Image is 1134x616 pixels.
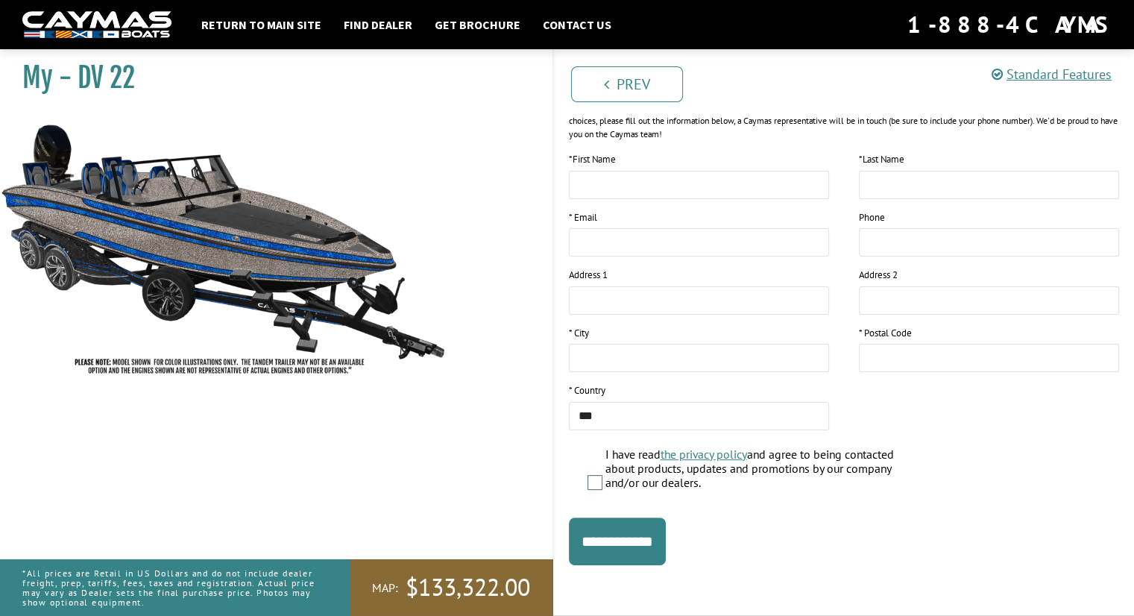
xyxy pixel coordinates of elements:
a: Prev [571,66,683,102]
span: MAP: [372,580,398,596]
label: I have read and agree to being contacted about products, updates and promotions by our company an... [605,447,924,494]
a: MAP:$133,322.00 [350,559,552,616]
div: Congratulations! You’ve picked the colors, options and engine you want for your Caymas boat and t... [569,101,1120,141]
label: * Email [569,210,597,225]
label: * Postal Code [859,326,912,341]
p: *All prices are Retail in US Dollars and do not include dealer freight, prep, tariffs, fees, taxe... [22,561,316,615]
a: Return to main site [194,15,329,34]
a: Standard Features [992,66,1112,83]
label: Address 1 [569,268,608,283]
img: white-logo-c9c8dbefe5ff5ceceb0f0178aa75bf4bb51f6bca0971e226c86eb53dfe498488.png [22,11,171,39]
div: 1-888-4CAYMAS [907,8,1112,41]
label: * City [569,326,589,341]
label: Phone [859,210,885,225]
label: Address 2 [859,268,898,283]
a: Get Brochure [427,15,528,34]
span: $133,322.00 [406,572,530,603]
label: Last Name [859,152,904,167]
label: * Country [569,383,605,398]
a: the privacy policy [661,447,747,462]
a: Contact Us [535,15,619,34]
h1: My - DV 22 [22,61,515,95]
label: First Name [569,152,616,167]
a: Find Dealer [336,15,420,34]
